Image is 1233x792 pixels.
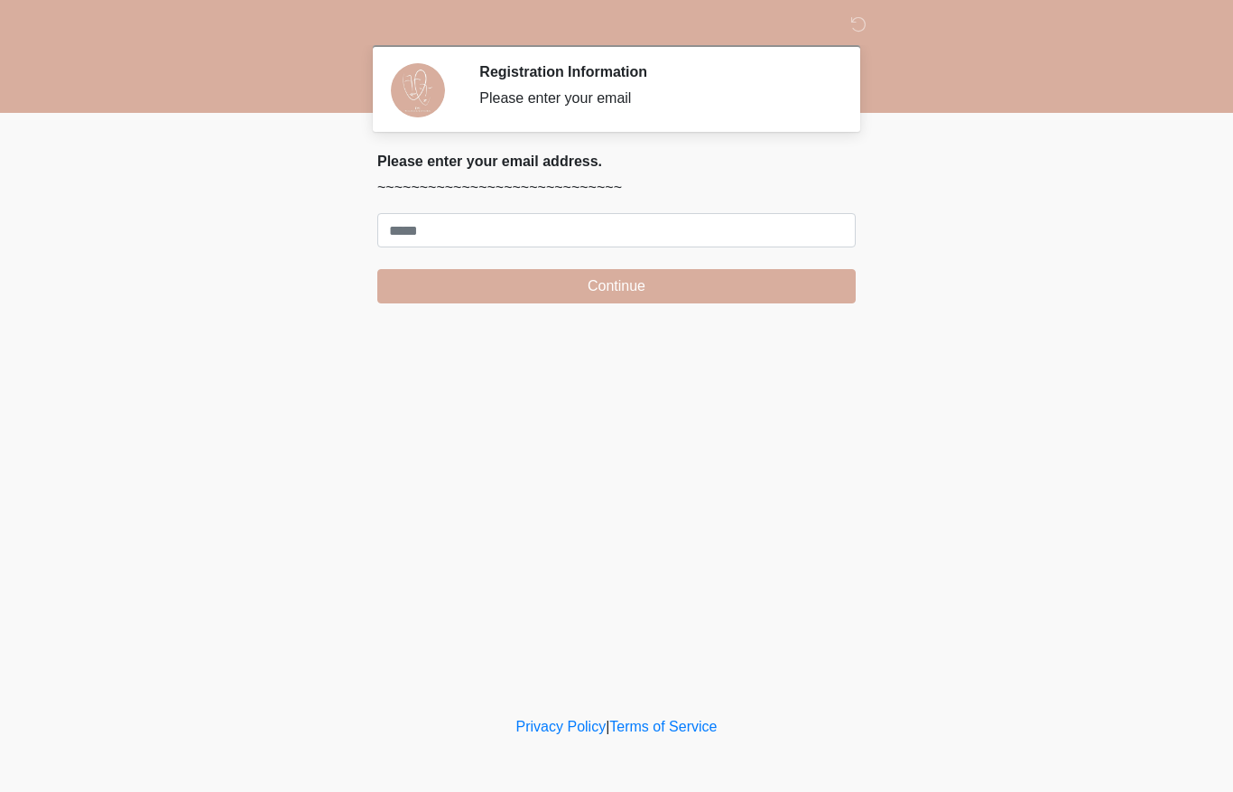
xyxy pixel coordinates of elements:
h2: Please enter your email address. [377,153,856,170]
img: DM Studio Logo [359,14,383,36]
img: Agent Avatar [391,63,445,117]
a: Terms of Service [609,719,717,734]
button: Continue [377,269,856,303]
h2: Registration Information [479,63,829,80]
a: | [606,719,609,734]
a: Privacy Policy [516,719,607,734]
p: ~~~~~~~~~~~~~~~~~~~~~~~~~~~~~ [377,177,856,199]
div: Please enter your email [479,88,829,109]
